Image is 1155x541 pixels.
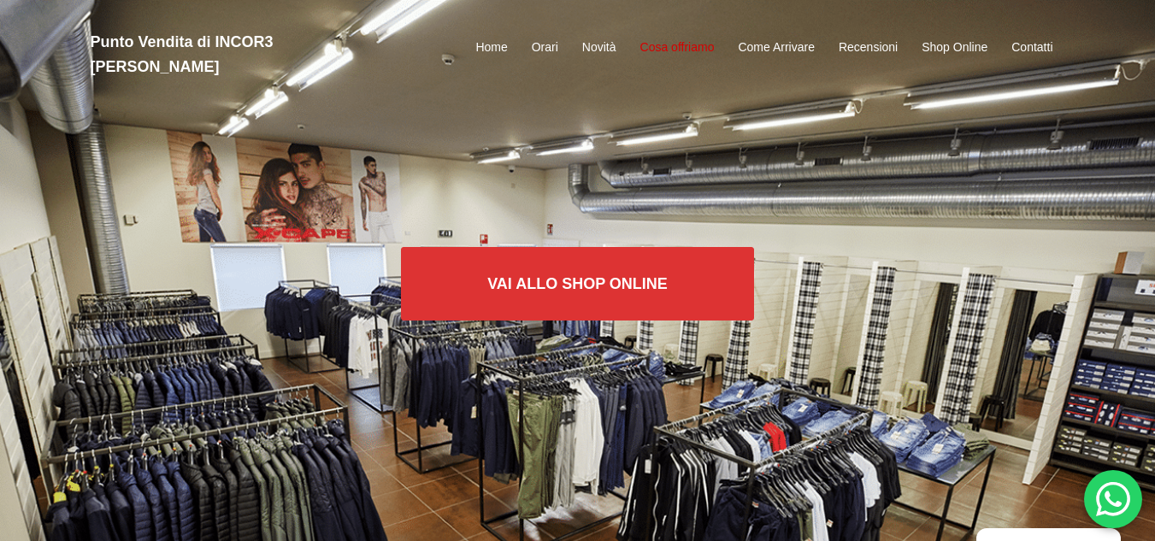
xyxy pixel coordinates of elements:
a: Orari [532,38,558,58]
div: 'Hai [1084,470,1142,528]
a: Vai allo SHOP ONLINE [401,247,754,320]
a: Cosa offriamo [640,38,715,58]
a: Recensioni [839,38,898,58]
a: Home [475,38,507,58]
a: Contatti [1011,38,1052,58]
a: Come Arrivare [738,38,814,58]
a: Novità [582,38,616,58]
a: Shop Online [922,38,987,58]
h2: Punto Vendita di INCOR3 [PERSON_NAME] [91,30,398,79]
